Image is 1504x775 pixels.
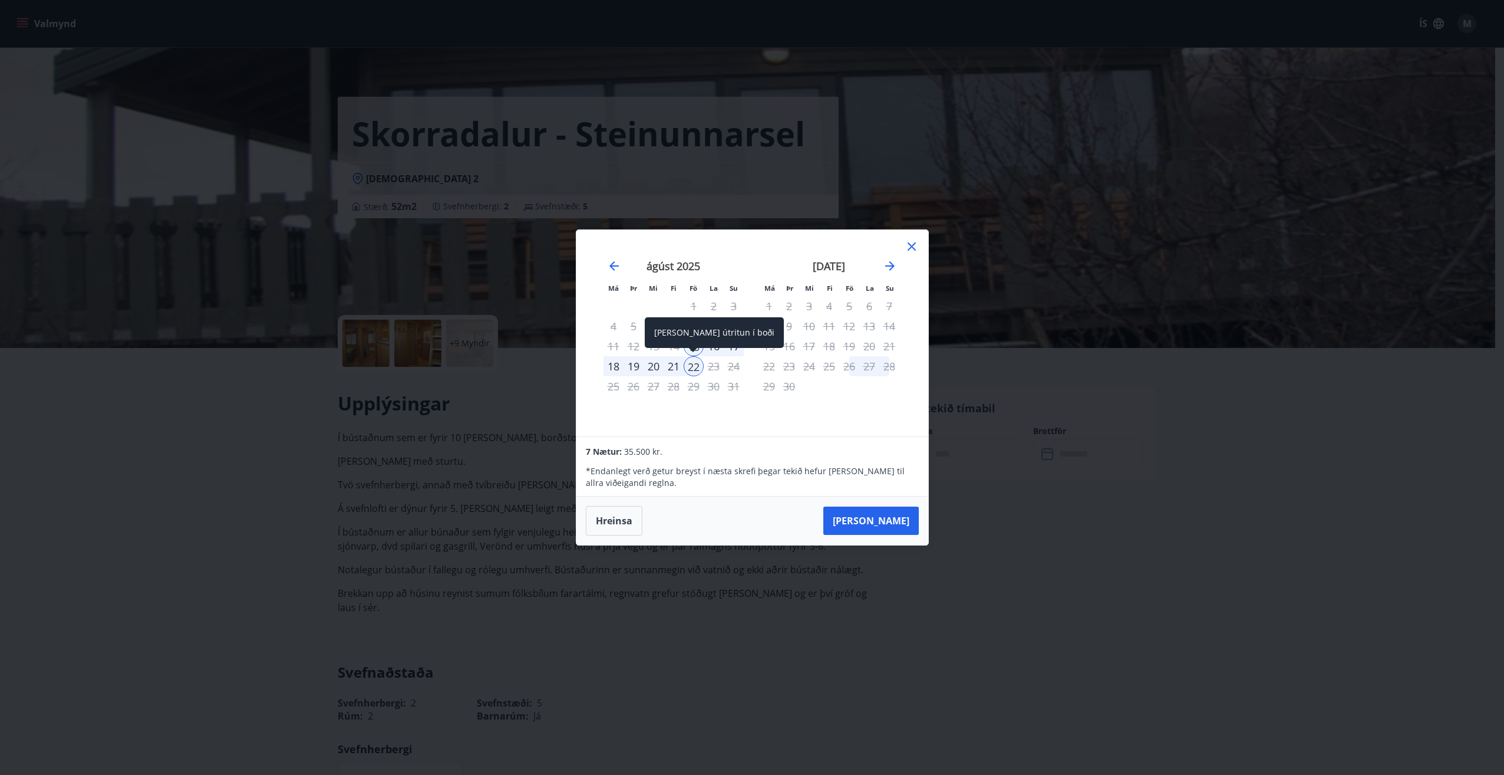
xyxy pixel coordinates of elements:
[764,284,775,293] small: Má
[779,376,799,396] td: Choose þriðjudagur, 30. september 2025 as your check-in date. It’s available.
[607,259,621,273] div: Move backward to switch to the previous month.
[886,284,894,293] small: Su
[603,336,624,356] td: Not available. mánudagur, 11. ágúst 2025
[624,316,644,336] td: Not available. þriðjudagur, 5. ágúst 2025
[839,356,859,376] td: Choose föstudagur, 26. september 2025 as your check-in date. It’s available.
[839,336,859,356] td: Choose föstudagur, 19. september 2025 as your check-in date. It’s available.
[603,356,624,376] td: Selected. mánudagur, 18. ágúst 2025
[684,296,704,316] td: Not available. föstudagur, 1. ágúst 2025
[704,376,724,396] td: Not available. laugardagur, 30. ágúst 2025
[823,507,919,535] button: [PERSON_NAME]
[603,376,624,396] td: Not available. mánudagur, 25. ágúst 2025
[586,506,642,536] button: Hreinsa
[664,356,684,376] td: Selected. fimmtudagur, 21. ágúst 2025
[664,316,684,336] td: Not available. fimmtudagur, 7. ágúst 2025
[603,316,624,336] td: Not available. mánudagur, 4. ágúst 2025
[779,316,799,336] td: Choose þriðjudagur, 9. september 2025 as your check-in date. It’s available.
[586,465,918,489] p: * Endanlegt verð getur breyst í næsta skrefi þegar tekið hefur [PERSON_NAME] til allra viðeigandi...
[846,284,853,293] small: Fö
[649,284,658,293] small: Mi
[644,356,664,376] div: 20
[786,284,793,293] small: Þr
[644,356,664,376] td: Selected. miðvikudagur, 20. ágúst 2025
[759,356,779,376] td: Choose mánudagur, 22. september 2025 as your check-in date. It’s available.
[819,316,839,336] td: Choose fimmtudagur, 11. september 2025 as your check-in date. It’s available.
[859,296,879,316] td: Not available. laugardagur, 6. september 2025
[779,296,799,316] td: Not available. þriðjudagur, 2. september 2025
[684,356,704,376] td: Selected as end date. föstudagur, 22. ágúst 2025
[799,336,819,356] td: Choose miðvikudagur, 17. september 2025 as your check-in date. It’s available.
[664,356,684,376] div: 21
[644,316,664,336] td: Not available. miðvikudagur, 6. ágúst 2025
[644,336,664,356] td: Not available. miðvikudagur, 13. ágúst 2025
[879,316,899,336] td: Choose sunnudagur, 14. september 2025 as your check-in date. It’s available.
[879,356,899,376] td: Choose sunnudagur, 28. september 2025 as your check-in date. It’s available.
[779,356,799,376] td: Choose þriðjudagur, 23. september 2025 as your check-in date. It’s available.
[759,316,779,336] td: Choose mánudagur, 8. september 2025 as your check-in date. It’s available.
[819,336,839,356] td: Choose fimmtudagur, 18. september 2025 as your check-in date. It’s available.
[779,336,799,356] td: Choose þriðjudagur, 16. september 2025 as your check-in date. It’s available.
[799,316,819,336] td: Choose miðvikudagur, 10. september 2025 as your check-in date. It’s available.
[839,296,859,316] td: Not available. föstudagur, 5. september 2025
[704,296,724,316] td: Not available. laugardagur, 2. ágúst 2025
[710,284,718,293] small: La
[608,284,619,293] small: Má
[799,296,819,316] td: Not available. miðvikudagur, 3. september 2025
[813,259,845,273] strong: [DATE]
[819,356,839,376] td: Choose fimmtudagur, 25. september 2025 as your check-in date. It’s available.
[624,356,644,376] td: Selected. þriðjudagur, 19. ágúst 2025
[591,244,914,422] div: Calendar
[883,259,897,273] div: Move forward to switch to the next month.
[684,356,704,376] div: Aðeins útritun í boði
[724,376,744,396] td: Not available. sunnudagur, 31. ágúst 2025
[645,317,784,348] div: [PERSON_NAME] útritun í boði
[704,316,724,336] td: Not available. laugardagur, 9. ágúst 2025
[759,376,779,396] td: Choose mánudagur, 29. september 2025 as your check-in date. It’s available.
[690,284,697,293] small: Fö
[805,284,814,293] small: Mi
[630,284,637,293] small: Þr
[671,284,677,293] small: Fi
[647,259,700,273] strong: ágúst 2025
[859,356,879,376] td: Choose laugardagur, 27. september 2025 as your check-in date. It’s available.
[879,296,899,316] td: Choose sunnudagur, 7. september 2025 as your check-in date. It’s available.
[827,284,833,293] small: Fi
[644,376,664,396] td: Not available. miðvikudagur, 27. ágúst 2025
[704,356,724,376] td: Not available. laugardagur, 23. ágúst 2025
[879,336,899,356] td: Choose sunnudagur, 21. september 2025 as your check-in date. It’s available.
[859,316,879,336] td: Not available. laugardagur, 13. september 2025
[724,356,744,376] td: Not available. sunnudagur, 24. ágúst 2025
[724,316,744,336] td: Not available. sunnudagur, 10. ágúst 2025
[839,316,859,336] td: Choose föstudagur, 12. september 2025 as your check-in date. It’s available.
[730,284,738,293] small: Su
[664,376,684,396] td: Not available. fimmtudagur, 28. ágúst 2025
[866,284,874,293] small: La
[724,296,744,316] td: Not available. sunnudagur, 3. ágúst 2025
[586,446,622,457] span: 7 Nætur:
[859,336,879,356] td: Not available. laugardagur, 20. september 2025
[624,356,644,376] div: 19
[624,376,644,396] td: Not available. þriðjudagur, 26. ágúst 2025
[624,446,662,457] span: 35.500 kr.
[684,376,704,396] td: Not available. föstudagur, 29. ágúst 2025
[819,296,839,316] td: Not available. fimmtudagur, 4. september 2025
[799,356,819,376] td: Choose miðvikudagur, 24. september 2025 as your check-in date. It’s available.
[624,336,644,356] td: Not available. þriðjudagur, 12. ágúst 2025
[759,296,779,316] td: Not available. mánudagur, 1. september 2025
[684,316,704,336] td: Not available. föstudagur, 8. ágúst 2025
[603,356,624,376] div: 18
